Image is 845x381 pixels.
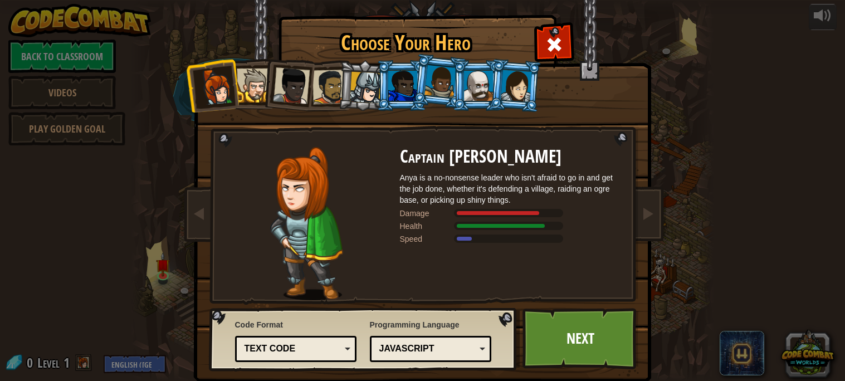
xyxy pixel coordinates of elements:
div: JavaScript [379,343,476,355]
img: language-selector-background.png [209,308,520,372]
span: Code Format [235,319,357,330]
div: Damage [400,208,456,219]
li: Okar Stompfoot [452,60,502,111]
span: Programming Language [370,319,492,330]
img: captain-pose.png [270,147,343,300]
li: Arryn Stonewall [412,53,467,109]
li: Captain Anya Weston [185,58,240,113]
div: Deals 120% of listed Warrior weapon damage. [400,208,623,219]
li: Lady Ida Justheart [261,56,315,111]
div: Gains 140% of listed Warrior armor health. [400,221,623,232]
h1: Choose Your Hero [281,31,531,55]
a: Next [522,308,639,369]
li: Gordon the Stalwart [377,60,427,111]
div: Health [400,221,456,232]
div: Text code [245,343,341,355]
div: Anya is a no-nonsense leader who isn't afraid to go in and get the job done, whether it's defendi... [400,172,623,206]
li: Hattori Hanzō [337,59,390,113]
h2: Captain [PERSON_NAME] [400,147,623,167]
div: Speed [400,233,456,245]
li: Illia Shieldsmith [488,58,541,113]
li: Alejandro the Duelist [300,60,351,111]
li: Sir Tharin Thunderfist [225,58,275,109]
div: Moves at 6 meters per second. [400,233,623,245]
